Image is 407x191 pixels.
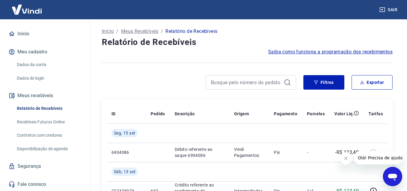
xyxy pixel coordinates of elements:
[368,111,383,117] p: Tarifas
[102,28,114,35] a: Início
[307,149,325,155] p: -
[7,89,83,102] button: Meus recebíveis
[116,28,118,35] p: /
[334,111,354,117] p: Valor Líq.
[340,152,352,164] iframe: Fechar mensagem
[234,111,249,117] p: Origem
[7,178,83,191] a: Fale conosco
[211,78,281,87] input: Busque pelo número do pedido
[161,28,163,35] p: /
[14,116,83,128] a: Recebíveis Futuros Online
[7,160,83,173] a: Segurança
[111,149,141,155] p: 6904086
[274,111,297,117] p: Pagamento
[114,169,136,175] span: Sáb, 13 set
[14,72,83,84] a: Dados de login
[383,167,402,186] iframe: Botão para abrir a janela de mensagens
[378,4,400,15] button: Sair
[175,111,195,117] p: Descrição
[111,111,116,117] p: ID
[274,149,297,155] p: Pix
[7,45,83,59] button: Meu cadastro
[7,0,46,19] img: Vindi
[4,4,51,9] span: Olá! Precisa de ajuda?
[14,102,83,115] a: Relatório de Recebíveis
[303,75,344,90] button: Filtros
[14,129,83,142] a: Contratos com credores
[165,28,217,35] p: Relatório de Recebíveis
[175,146,224,158] p: Débito referente ao saque 6904086
[352,75,393,90] button: Exportar
[268,48,393,56] a: Saiba como funciona a programação dos recebimentos
[307,111,325,117] p: Parcelas
[335,149,359,156] p: -R$ 123,49
[121,28,158,35] a: Meus Recebíveis
[234,146,265,158] p: Vindi Pagamentos
[354,151,402,164] iframe: Mensagem da empresa
[102,36,393,48] h4: Relatório de Recebíveis
[114,130,135,136] span: Seg, 15 set
[7,27,83,40] a: Início
[14,59,83,71] a: Dados da conta
[151,111,165,117] p: Pedido
[14,143,83,155] a: Disponibilização de agenda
